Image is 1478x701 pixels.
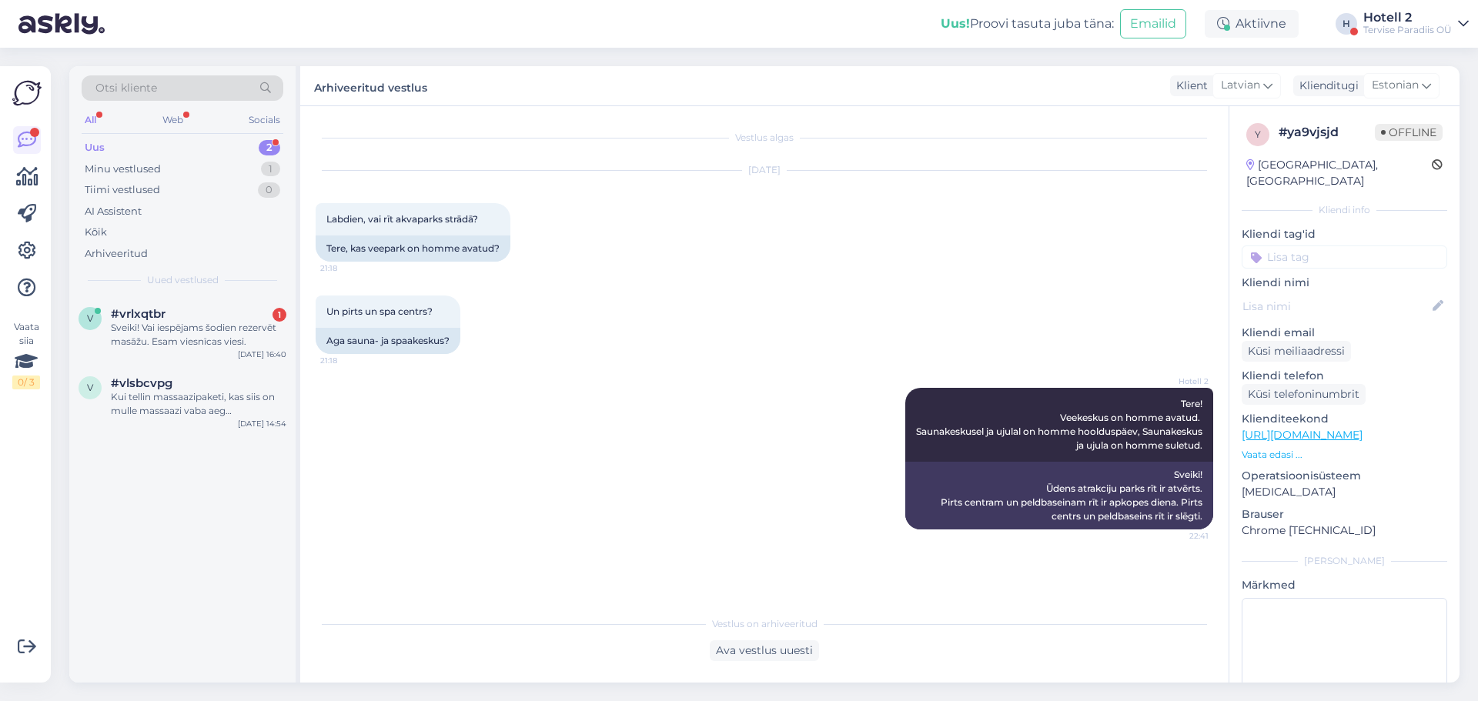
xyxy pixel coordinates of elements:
[1363,12,1469,36] a: Hotell 2Tervise Paradiis OÜ
[12,320,40,389] div: Vaata siia
[710,640,819,661] div: Ava vestlus uuesti
[1242,298,1430,315] input: Lisa nimi
[1242,554,1447,568] div: [PERSON_NAME]
[1363,24,1452,36] div: Tervise Paradiis OÜ
[273,308,286,322] div: 1
[147,273,219,287] span: Uued vestlused
[238,349,286,360] div: [DATE] 16:40
[82,110,99,130] div: All
[159,110,186,130] div: Web
[111,376,172,390] span: #vlsbcvpg
[1151,530,1209,542] span: 22:41
[1242,203,1447,217] div: Kliendi info
[238,418,286,429] div: [DATE] 14:54
[12,376,40,389] div: 0 / 3
[85,140,105,155] div: Uus
[1336,13,1357,35] div: H
[1242,384,1366,405] div: Küsi telefoninumbrit
[12,78,42,108] img: Askly Logo
[1242,275,1447,291] p: Kliendi nimi
[1151,376,1209,387] span: Hotell 2
[1120,9,1186,38] button: Emailid
[1372,77,1419,94] span: Estonian
[259,140,280,155] div: 2
[1363,12,1452,24] div: Hotell 2
[316,163,1213,177] div: [DATE]
[87,382,93,393] span: v
[87,312,93,324] span: v
[316,235,510,262] div: Tere, kas veepark on homme avatud?
[1242,484,1447,500] p: [MEDICAL_DATA]
[1205,10,1299,38] div: Aktiivne
[1279,123,1375,142] div: # ya9vjsjd
[1242,245,1447,269] input: Lisa tag
[320,355,378,366] span: 21:18
[326,213,478,225] span: Labdien, vai rīt akvaparks strādā?
[1242,522,1447,539] p: Chrome [TECHNICAL_ID]
[314,75,427,96] label: Arhiveeritud vestlus
[326,305,433,317] span: Un pirts un spa centrs?
[1242,448,1447,462] p: Vaata edasi ...
[1242,341,1351,362] div: Küsi meiliaadressi
[85,162,161,177] div: Minu vestlused
[258,182,280,198] div: 0
[712,617,818,631] span: Vestlus on arhiveeritud
[85,246,148,262] div: Arhiveeritud
[111,321,286,349] div: Sveiki! Vai iespējams šodien rezervēt masāžu. Esam viesnīcas viesi.
[1242,506,1447,522] p: Brauser
[85,204,142,219] div: AI Assistent
[1242,468,1447,484] p: Operatsioonisüsteem
[1246,157,1432,189] div: [GEOGRAPHIC_DATA], [GEOGRAPHIC_DATA]
[85,182,160,198] div: Tiimi vestlused
[111,307,166,321] span: #vrlxqtbr
[941,15,1114,33] div: Proovi tasuta juba täna:
[95,80,157,96] span: Otsi kliente
[1242,325,1447,341] p: Kliendi email
[1242,411,1447,427] p: Klienditeekond
[1242,577,1447,593] p: Märkmed
[1255,129,1261,140] span: y
[1170,78,1208,94] div: Klient
[246,110,283,130] div: Socials
[1293,78,1359,94] div: Klienditugi
[316,131,1213,145] div: Vestlus algas
[1375,124,1443,141] span: Offline
[320,262,378,274] span: 21:18
[111,390,286,418] div: Kui tellin massaazipaketi, kas siis on mulle massaazi vaba aeg kindlustatud. või juhtub [PERSON_N...
[1242,368,1447,384] p: Kliendi telefon
[1221,77,1260,94] span: Latvian
[941,16,970,31] b: Uus!
[1242,226,1447,242] p: Kliendi tag'id
[316,328,460,354] div: Aga sauna- ja spaakeskus?
[85,225,107,240] div: Kõik
[261,162,280,177] div: 1
[1242,428,1363,442] a: [URL][DOMAIN_NAME]
[905,462,1213,529] div: Sveiki! Ūdens atrakciju parks rīt ir atvērts. Pirts centram un peldbaseinam rīt ir apkopes diena....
